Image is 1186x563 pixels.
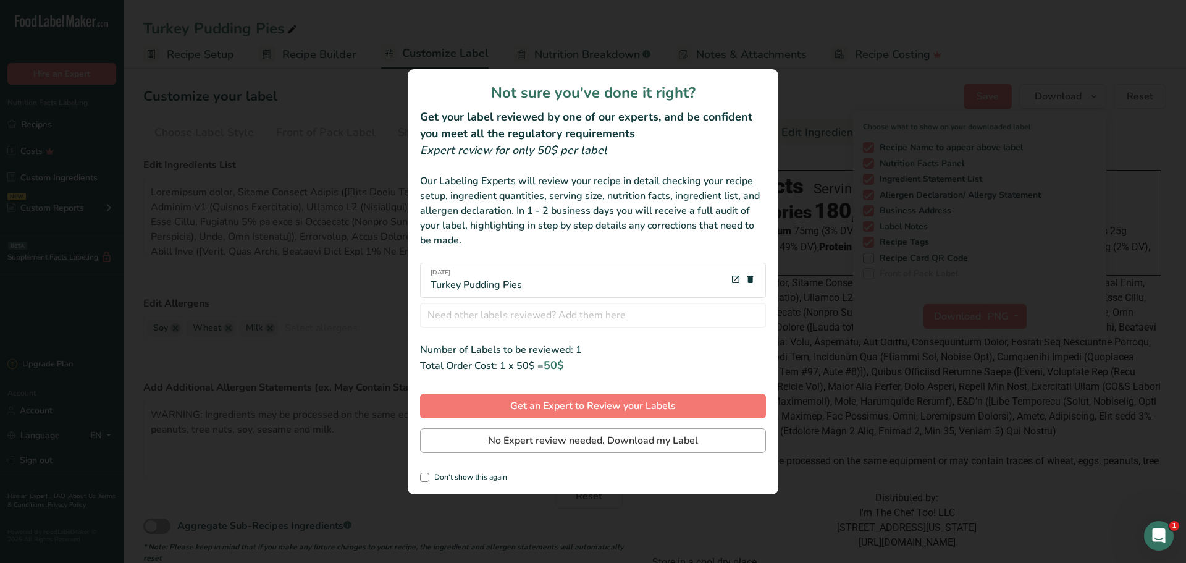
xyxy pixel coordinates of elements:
div: Expert review for only 50$ per label [420,142,766,159]
span: Don't show this again [429,473,507,482]
div: Total Order Cost: 1 x 50$ = [420,357,766,374]
input: Need other labels reviewed? Add them here [420,303,766,328]
div: Number of Labels to be reviewed: 1 [420,342,766,357]
h1: Not sure you've done it right? [420,82,766,104]
div: Turkey Pudding Pies [431,268,522,292]
button: No Expert review needed. Download my Label [420,428,766,453]
span: [DATE] [431,268,522,277]
iframe: Intercom live chat [1144,521,1174,551]
span: Get an Expert to Review your Labels [510,399,676,413]
div: Our Labeling Experts will review your recipe in detail checking your recipe setup, ingredient qua... [420,174,766,248]
span: No Expert review needed. Download my Label [488,433,698,448]
button: Get an Expert to Review your Labels [420,394,766,418]
h2: Get your label reviewed by one of our experts, and be confident you meet all the regulatory requi... [420,109,766,142]
span: 1 [1169,521,1179,531]
span: 50$ [544,358,564,373]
